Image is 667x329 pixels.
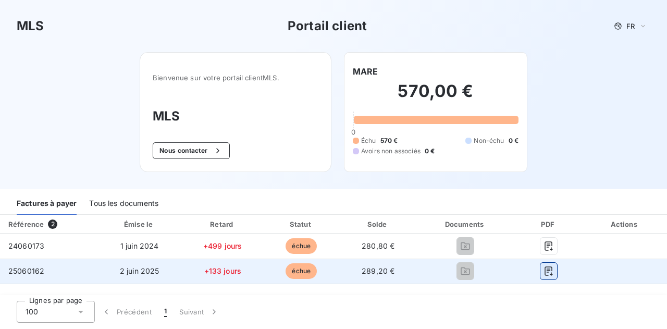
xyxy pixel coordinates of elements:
div: Émise le [98,219,180,229]
span: Échu [361,136,376,145]
span: 2 [48,220,57,229]
span: 25060162 [8,266,44,275]
span: 100 [26,307,38,317]
h2: 570,00 € [353,81,518,112]
div: Statut [265,219,338,229]
span: 280,80 € [362,241,394,250]
span: 2 juin 2025 [120,266,159,275]
div: Actions [585,219,665,229]
span: +499 jours [203,241,242,250]
span: 1 [164,307,167,317]
button: Nous contacter [153,142,230,159]
span: 0 € [509,136,518,145]
span: 1 juin 2024 [120,241,159,250]
span: 0 [351,128,355,136]
h3: MLS [153,107,318,126]
div: Documents [418,219,512,229]
span: 570 € [380,136,398,145]
span: 289,20 € [362,266,394,275]
div: PDF [517,219,581,229]
span: 0 € [425,147,435,156]
h6: MARE [353,65,378,78]
span: +133 jours [204,266,242,275]
span: Bienvenue sur votre portail client MLS . [153,74,318,82]
span: échue [286,238,317,254]
span: 24060173 [8,241,44,250]
div: Référence [8,220,44,228]
div: Retard [185,219,261,229]
button: Suivant [173,301,226,323]
button: 1 [158,301,173,323]
h3: MLS [17,17,44,35]
span: FR [626,22,635,30]
button: Précédent [95,301,158,323]
span: Avoirs non associés [361,147,421,156]
div: Factures à payer [17,193,77,215]
h3: Portail client [288,17,367,35]
div: Solde [342,219,414,229]
span: Non-échu [474,136,504,145]
span: échue [286,263,317,279]
div: Tous les documents [89,193,158,215]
